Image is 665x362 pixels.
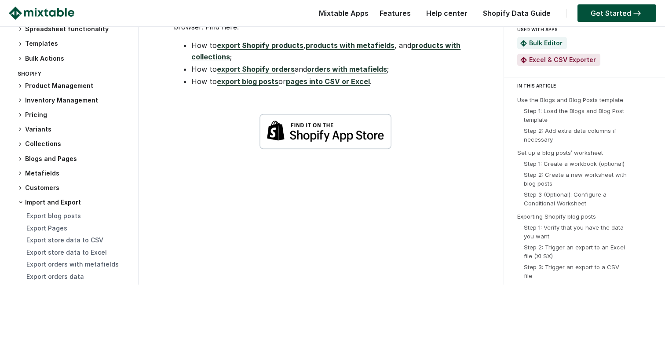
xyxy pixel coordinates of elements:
a: Bulk Editor [529,39,563,47]
a: Step 3: Trigger an export to a CSV file [524,263,619,279]
h3: Spreadsheet functionality [18,25,129,34]
h3: Inventory Management [18,95,129,105]
a: Exporting Shopify blog posts [517,213,596,220]
a: Export orders data [26,273,84,280]
a: Export store data to Excel [26,248,107,256]
a: Export store data to CSV [26,236,103,244]
a: Set up a blog posts’ worksheet [517,149,603,156]
h3: Bulk Actions [18,54,129,63]
h3: Customers [18,183,129,192]
img: Mixtable logo [9,7,74,20]
a: Use the Blogs and Blog Posts template [517,96,623,103]
a: pages into CSV or Excel [286,77,370,86]
h3: Collections [18,139,129,149]
a: Export orders with metafields [26,260,119,268]
a: Excel & CSV Exporter [529,56,596,63]
a: Get Started [577,4,656,22]
h3: Import and Export [18,198,129,207]
a: Export blog posts [26,212,81,219]
h3: Blogs and Pages [18,154,129,163]
img: Mixtable Spreadsheet Bulk Editor App [520,40,527,47]
a: export Shopify orders [217,65,295,73]
img: Mixtable Excel & CSV Exporter App [520,57,527,63]
a: Help center [422,9,472,18]
a: Step 2: Add extra data columns if necessary [524,127,616,143]
a: orders with metafields [307,65,387,73]
li: How to or . [191,76,477,87]
a: Step 3 (Optional): Configure a Conditional Worksheet [524,191,607,207]
div: USED WITH APPS [517,24,648,35]
a: Export Pages [26,224,67,231]
a: Step 2: Create a new worksheet with blog posts [524,171,627,187]
h3: Product Management [18,81,129,90]
h3: Templates [18,39,129,48]
img: arrow-right.svg [631,11,643,16]
h3: Metafields [18,168,129,178]
a: Step 1: Create a workbook (optional) [524,160,625,167]
a: Step 1: Verify that you have the data you want [524,224,624,240]
img: shopify-app-store-badge-white.png [259,113,391,149]
a: export Shopify products [217,41,303,50]
div: IN THIS ARTICLE [517,82,657,90]
a: Shopify Data Guide [479,9,555,18]
a: Features [375,9,415,18]
h3: Pricing [18,110,129,120]
li: How to , , and ; [191,40,477,62]
a: Step 1: Load the Blogs and Blog Post template [524,107,624,123]
h3: Variants [18,125,129,134]
a: products with metafields [306,41,395,50]
li: How to and ; [191,63,477,75]
div: Mixtable Apps [314,7,369,24]
a: Step 2: Trigger an export to an Excel file (XLSX) [524,244,625,260]
a: export blog posts [217,77,278,86]
div: Shopify [18,68,129,81]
